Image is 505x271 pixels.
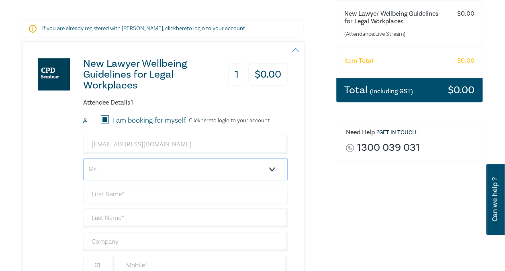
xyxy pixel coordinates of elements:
input: Company [83,232,288,251]
a: 1300 039 031 [357,142,420,153]
input: Attendee Email* [83,135,288,154]
h6: Item Total [344,57,373,65]
h6: Need Help ? . [346,129,476,137]
label: I am booking for myself. [113,115,187,126]
small: (Including GST) [370,87,413,95]
input: Last Name* [83,208,288,228]
h6: $ 0.00 [457,10,474,18]
h3: $ 0.00 [448,85,474,95]
p: Click to login to your account. [187,117,271,124]
small: (Attendance: Live Stream ) [344,30,442,38]
a: here [176,25,187,32]
h3: 1 [228,64,245,86]
p: If you are already registered with [PERSON_NAME], click to login to your account [42,25,284,33]
small: 1 [90,118,92,123]
h3: New Lawyer Wellbeing Guidelines for Legal Workplaces [83,58,215,91]
a: Get in touch [379,129,416,136]
img: New Lawyer Wellbeing Guidelines for Legal Workplaces [38,58,70,90]
h6: $ 0.00 [457,57,474,65]
h6: Attendee Details 1 [83,99,288,107]
span: Can we help ? [491,169,499,230]
h3: Total [344,85,413,95]
h6: New Lawyer Wellbeing Guidelines for Legal Workplaces [344,10,442,25]
h3: $ 0.00 [248,64,288,86]
a: here [200,117,211,124]
input: First Name* [83,185,288,204]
